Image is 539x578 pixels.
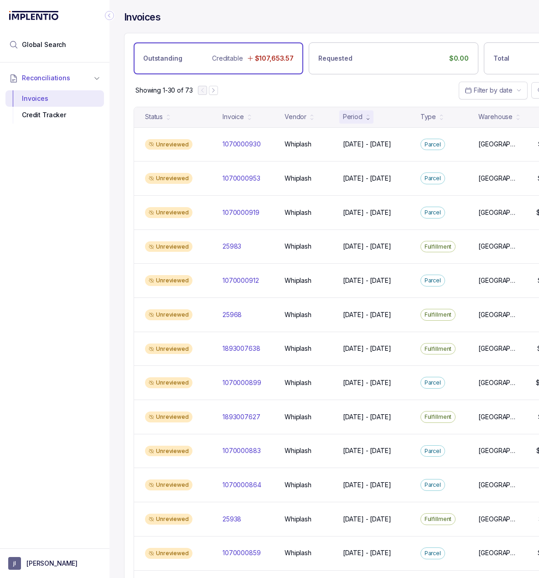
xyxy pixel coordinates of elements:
[285,310,311,319] p: Whiplash
[449,54,469,63] p: $0.00
[143,54,182,63] p: Outstanding
[223,480,261,489] p: 1070000864
[145,309,192,320] div: Unreviewed
[285,140,311,149] p: Whiplash
[124,11,161,24] h4: Invoices
[478,276,518,285] p: [GEOGRAPHIC_DATA]
[285,446,311,455] p: Whiplash
[474,86,513,94] span: Filter by date
[343,112,363,121] div: Period
[478,515,518,524] p: [GEOGRAPHIC_DATA]
[478,112,513,121] div: Warehouse
[135,86,192,95] p: Showing 1-30 of 73
[145,112,163,121] div: Status
[22,40,66,49] span: Global Search
[145,446,192,457] div: Unreviewed
[343,515,391,524] p: [DATE] - [DATE]
[145,344,192,354] div: Unreviewed
[459,82,528,99] button: Date Range Picker
[425,344,452,354] p: Fulfillment
[425,208,441,217] p: Parcel
[145,241,192,252] div: Unreviewed
[343,208,391,217] p: [DATE] - [DATE]
[493,54,509,63] p: Total
[425,412,452,422] p: Fulfillment
[13,107,97,123] div: Credit Tracker
[425,310,452,319] p: Fulfillment
[478,344,518,353] p: [GEOGRAPHIC_DATA]
[343,412,391,422] p: [DATE] - [DATE]
[223,344,260,353] p: 1893007638
[425,174,441,183] p: Parcel
[285,515,311,524] p: Whiplash
[285,412,311,422] p: Whiplash
[104,10,115,21] div: Collapse Icon
[8,557,101,570] button: User initials[PERSON_NAME]
[223,140,261,149] p: 1070000930
[209,86,218,95] button: Next Page
[145,377,192,388] div: Unreviewed
[223,412,260,422] p: 1893007627
[223,242,241,251] p: 25983
[223,515,241,524] p: 25938
[223,446,261,455] p: 1070000883
[420,112,436,121] div: Type
[425,549,441,558] p: Parcel
[223,276,259,285] p: 1070000912
[223,174,260,183] p: 1070000953
[145,479,192,490] div: Unreviewed
[145,139,192,150] div: Unreviewed
[145,173,192,184] div: Unreviewed
[343,548,391,557] p: [DATE] - [DATE]
[478,140,518,149] p: [GEOGRAPHIC_DATA]
[425,480,441,489] p: Parcel
[285,480,311,489] p: Whiplash
[478,412,518,422] p: [GEOGRAPHIC_DATA]
[343,140,391,149] p: [DATE] - [DATE]
[478,446,518,455] p: [GEOGRAPHIC_DATA]
[223,208,259,217] p: 1070000919
[13,90,97,107] div: Invoices
[343,276,391,285] p: [DATE] - [DATE]
[425,276,441,285] p: Parcel
[145,411,192,422] div: Unreviewed
[478,548,518,557] p: [GEOGRAPHIC_DATA]
[5,89,104,125] div: Reconciliations
[223,548,261,557] p: 1070000859
[223,112,244,121] div: Invoice
[223,310,242,319] p: 25968
[343,242,391,251] p: [DATE] - [DATE]
[343,446,391,455] p: [DATE] - [DATE]
[343,480,391,489] p: [DATE] - [DATE]
[135,86,192,95] div: Remaining page entries
[145,207,192,218] div: Unreviewed
[145,514,192,525] div: Unreviewed
[223,378,261,387] p: 1070000899
[145,548,192,559] div: Unreviewed
[26,559,78,568] p: [PERSON_NAME]
[285,174,311,183] p: Whiplash
[478,174,518,183] p: [GEOGRAPHIC_DATA]
[285,344,311,353] p: Whiplash
[8,557,21,570] span: User initials
[343,378,391,387] p: [DATE] - [DATE]
[343,344,391,353] p: [DATE] - [DATE]
[255,54,294,63] p: $107,653.57
[478,242,518,251] p: [GEOGRAPHIC_DATA]
[22,73,70,83] span: Reconciliations
[285,548,311,557] p: Whiplash
[212,54,243,63] p: Creditable
[318,54,352,63] p: Requested
[285,112,306,121] div: Vendor
[478,310,518,319] p: [GEOGRAPHIC_DATA]
[425,242,452,251] p: Fulfillment
[285,242,311,251] p: Whiplash
[145,275,192,286] div: Unreviewed
[478,378,518,387] p: [GEOGRAPHIC_DATA]
[5,68,104,88] button: Reconciliations
[285,276,311,285] p: Whiplash
[343,174,391,183] p: [DATE] - [DATE]
[478,208,518,217] p: [GEOGRAPHIC_DATA]
[465,86,513,95] search: Date Range Picker
[285,378,311,387] p: Whiplash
